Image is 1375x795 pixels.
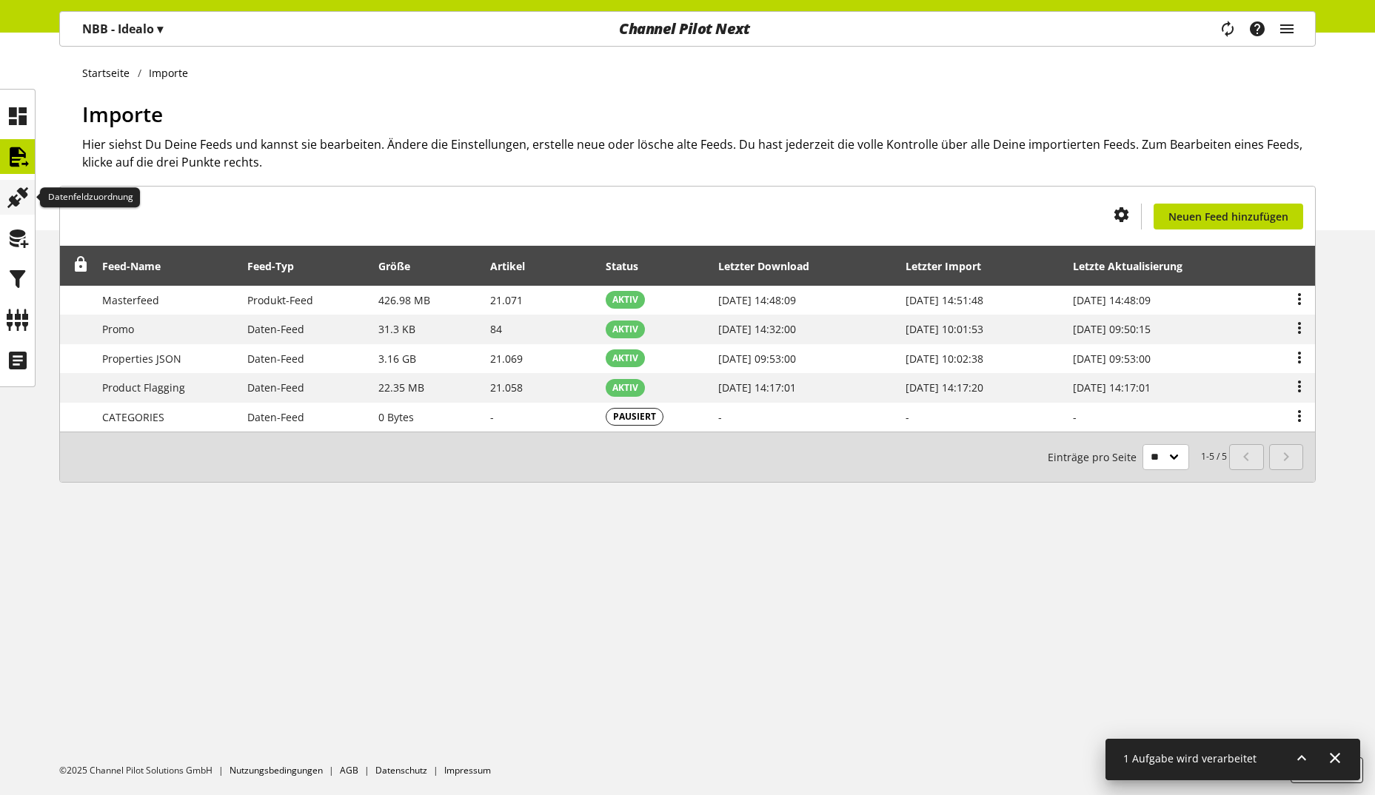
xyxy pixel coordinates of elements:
[612,323,638,336] span: AKTIV
[612,352,638,365] span: AKTIV
[718,322,796,336] span: [DATE] 14:32:00
[490,380,523,395] span: 21.058
[490,293,523,307] span: 21.071
[102,410,164,424] span: CATEGORIES
[247,380,304,395] span: Daten-Feed
[1123,751,1257,765] span: 1 Aufgabe wird verarbeitet
[1154,204,1303,229] a: Neuen Feed hinzufügen
[378,352,416,366] span: 3.16 GB
[375,764,427,776] a: Datenschutz
[1048,449,1143,465] span: Einträge pro Seite
[102,380,185,395] span: Product Flagging
[378,410,414,424] span: 0 Bytes
[247,322,304,336] span: Daten-Feed
[490,258,540,274] div: Artikel
[1073,410,1077,424] span: -
[378,322,415,336] span: 31.3 KB
[906,293,983,307] span: [DATE] 14:51:48
[606,258,653,274] div: Status
[718,352,796,366] span: [DATE] 09:53:00
[247,293,313,307] span: Produkt-Feed
[82,100,163,128] span: Importe
[230,764,323,776] a: Nutzungsbedingungen
[444,764,491,776] a: Impressum
[340,764,358,776] a: AGB
[490,410,494,424] span: -
[1048,444,1227,470] small: 1-5 / 5
[68,257,89,275] div: Entsperren, um Zeilen neu anzuordnen
[157,21,163,37] span: ▾
[490,352,523,366] span: 21.069
[40,187,140,208] div: Datenfeldzuordnung
[718,410,722,424] span: -
[73,257,89,272] span: Entsperren, um Zeilen neu anzuordnen
[718,293,796,307] span: [DATE] 14:48:09
[612,381,638,395] span: AKTIV
[82,135,1316,171] h2: Hier siehst Du Deine Feeds und kannst sie bearbeiten. Ändere die Einstellungen, erstelle neue ode...
[906,380,983,395] span: [DATE] 14:17:20
[613,410,656,423] span: PAUSIERT
[490,322,502,336] span: 84
[82,65,138,81] a: Startseite
[718,258,824,274] div: Letzter Download
[906,352,983,366] span: [DATE] 10:02:38
[102,322,134,336] span: Promo
[1073,258,1197,274] div: Letzte Aktualisierung
[718,380,796,395] span: [DATE] 14:17:01
[906,322,983,336] span: [DATE] 10:01:53
[59,764,230,777] li: ©2025 Channel Pilot Solutions GmbH
[59,11,1316,47] nav: main navigation
[906,410,909,424] span: -
[102,258,175,274] div: Feed-Name
[1168,209,1288,224] span: Neuen Feed hinzufügen
[612,293,638,306] span: AKTIV
[1073,380,1151,395] span: [DATE] 14:17:01
[82,20,163,38] p: NBB - Idealo
[1073,322,1151,336] span: [DATE] 09:50:15
[102,293,159,307] span: Masterfeed
[247,352,304,366] span: Daten-Feed
[247,258,309,274] div: Feed-Typ
[378,258,425,274] div: Größe
[102,352,181,366] span: Properties JSON
[1073,293,1151,307] span: [DATE] 14:48:09
[378,293,430,307] span: 426.98 MB
[906,258,996,274] div: Letzter Import
[378,380,424,395] span: 22.35 MB
[247,410,304,424] span: Daten-Feed
[1073,352,1151,366] span: [DATE] 09:53:00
